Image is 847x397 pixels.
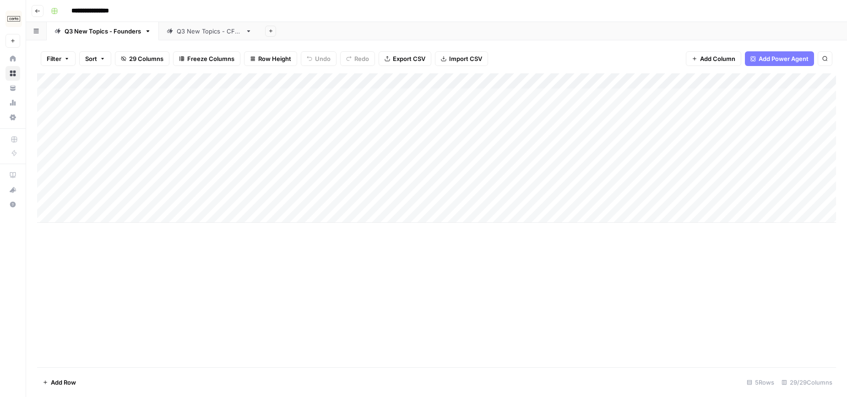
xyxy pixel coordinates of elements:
[449,54,482,63] span: Import CSV
[354,54,369,63] span: Redo
[65,27,141,36] div: Q3 New Topics - Founders
[5,51,20,66] a: Home
[41,51,76,66] button: Filter
[301,51,337,66] button: Undo
[129,54,163,63] span: 29 Columns
[115,51,169,66] button: 29 Columns
[700,54,735,63] span: Add Column
[79,51,111,66] button: Sort
[5,7,20,30] button: Workspace: Carta
[85,54,97,63] span: Sort
[315,54,331,63] span: Undo
[5,81,20,95] a: Your Data
[5,182,20,197] button: What's new?
[435,51,488,66] button: Import CSV
[393,54,425,63] span: Export CSV
[47,22,159,40] a: Q3 New Topics - Founders
[5,197,20,212] button: Help + Support
[37,375,81,390] button: Add Row
[258,54,291,63] span: Row Height
[745,51,814,66] button: Add Power Agent
[778,375,836,390] div: 29/29 Columns
[5,95,20,110] a: Usage
[47,54,61,63] span: Filter
[759,54,809,63] span: Add Power Agent
[6,183,20,197] div: What's new?
[5,66,20,81] a: Browse
[187,54,234,63] span: Freeze Columns
[743,375,778,390] div: 5 Rows
[159,22,260,40] a: Q3 New Topics - CFOs
[5,168,20,182] a: AirOps Academy
[5,110,20,125] a: Settings
[51,378,76,387] span: Add Row
[340,51,375,66] button: Redo
[5,11,22,27] img: Carta Logo
[379,51,431,66] button: Export CSV
[173,51,240,66] button: Freeze Columns
[177,27,242,36] div: Q3 New Topics - CFOs
[686,51,741,66] button: Add Column
[244,51,297,66] button: Row Height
